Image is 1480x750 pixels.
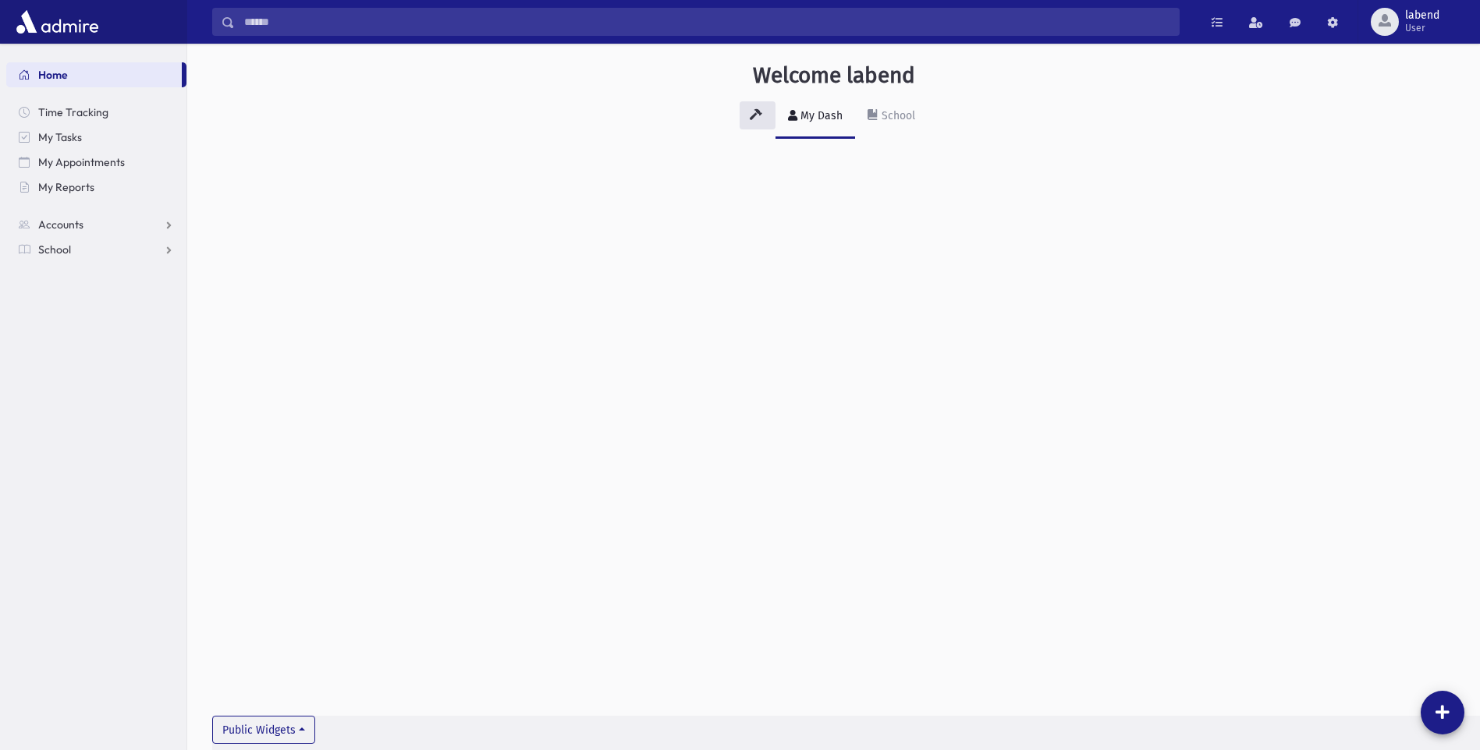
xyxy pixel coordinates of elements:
[753,62,915,89] h3: Welcome labend
[6,100,186,125] a: Time Tracking
[212,716,315,744] button: Public Widgets
[1405,9,1439,22] span: labend
[6,175,186,200] a: My Reports
[855,95,928,139] a: School
[38,155,125,169] span: My Appointments
[38,105,108,119] span: Time Tracking
[38,130,82,144] span: My Tasks
[6,212,186,237] a: Accounts
[775,95,855,139] a: My Dash
[38,218,83,232] span: Accounts
[38,242,71,256] span: School
[6,125,186,150] a: My Tasks
[38,180,94,194] span: My Reports
[1405,22,1439,34] span: User
[797,109,843,122] div: My Dash
[38,68,68,82] span: Home
[235,8,1179,36] input: Search
[6,62,182,87] a: Home
[6,237,186,262] a: School
[878,109,915,122] div: School
[6,150,186,175] a: My Appointments
[12,6,102,37] img: AdmirePro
